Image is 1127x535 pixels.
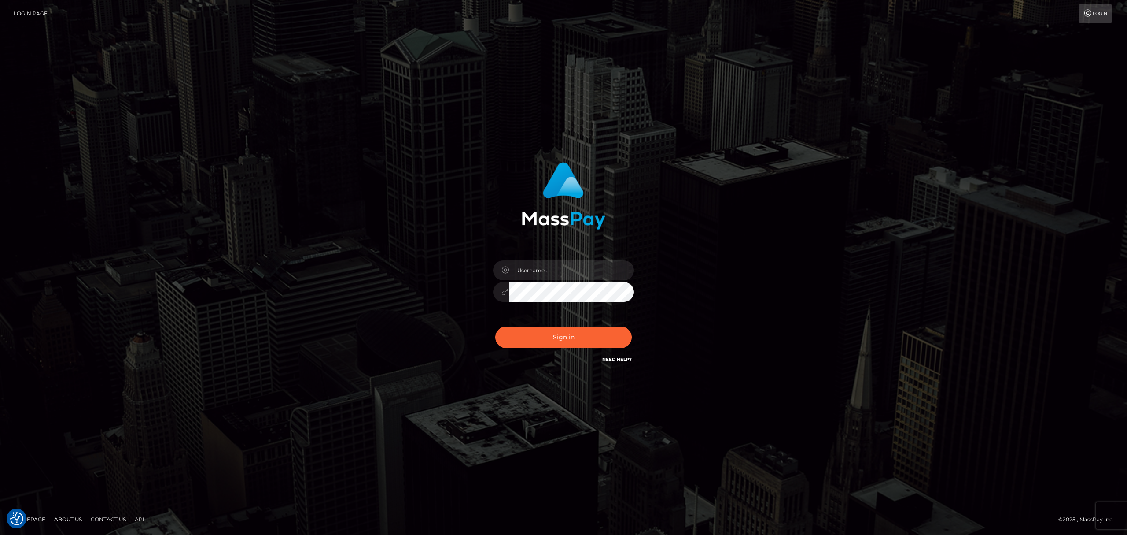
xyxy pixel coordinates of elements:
[14,4,48,23] a: Login Page
[10,513,49,526] a: Homepage
[522,162,605,230] img: MassPay Login
[1058,515,1120,524] div: © 2025 , MassPay Inc.
[495,327,632,348] button: Sign in
[1079,4,1112,23] a: Login
[51,513,85,526] a: About Us
[87,513,129,526] a: Contact Us
[10,512,23,525] button: Consent Preferences
[509,260,634,280] input: Username...
[131,513,148,526] a: API
[602,357,632,362] a: Need Help?
[10,512,23,525] img: Revisit consent button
